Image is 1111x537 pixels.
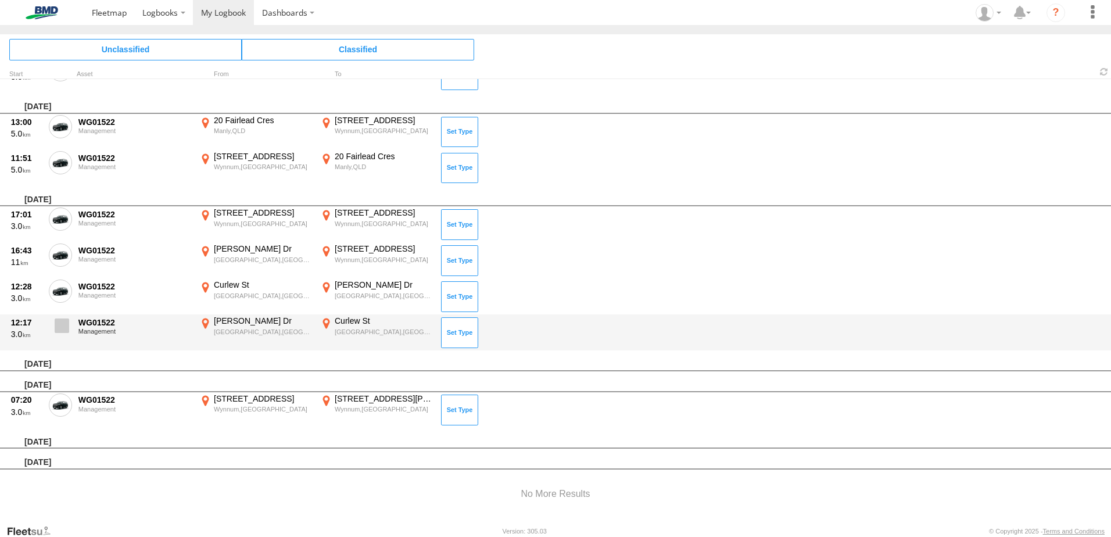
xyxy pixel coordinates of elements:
div: 5.0 [11,128,42,139]
div: 3.0 [11,221,42,231]
i: ? [1047,3,1065,22]
label: Click to View Event Location [198,207,314,241]
label: Click to View Event Location [318,280,435,313]
div: 12:17 [11,317,42,328]
div: Management [78,256,191,263]
div: [GEOGRAPHIC_DATA],[GEOGRAPHIC_DATA] [214,328,312,336]
div: 11:51 [11,153,42,163]
img: bmd-logo.svg [12,6,72,19]
div: Asten Pickard [972,4,1005,22]
div: Management [78,163,191,170]
label: Click to View Event Location [198,244,314,277]
div: 07:20 [11,395,42,405]
div: Management [78,127,191,134]
div: © Copyright 2025 - [989,528,1105,535]
div: Wynnum,[GEOGRAPHIC_DATA] [214,405,312,413]
div: Wynnum,[GEOGRAPHIC_DATA] [335,405,433,413]
div: Manly,QLD [214,127,312,135]
div: 3.0 [11,407,42,417]
div: Curlew St [335,316,433,326]
div: WG01522 [78,281,191,292]
div: [PERSON_NAME] Dr [214,244,312,254]
div: From [198,71,314,77]
div: 12:28 [11,281,42,292]
div: 11 [11,257,42,267]
label: Click to View Event Location [318,207,435,241]
div: WG01522 [78,317,191,328]
label: Click to View Event Location [318,393,435,427]
div: Wynnum,[GEOGRAPHIC_DATA] [335,220,433,228]
div: [STREET_ADDRESS] [335,207,433,218]
div: 20 Fairlead Cres [335,151,433,162]
div: WG01522 [78,153,191,163]
div: 17:01 [11,209,42,220]
div: 16:43 [11,245,42,256]
label: Click to View Event Location [198,151,314,185]
div: Wynnum,[GEOGRAPHIC_DATA] [335,127,433,135]
span: Refresh [1097,66,1111,77]
a: Terms and Conditions [1043,528,1105,535]
div: Wynnum,[GEOGRAPHIC_DATA] [335,256,433,264]
div: [STREET_ADDRESS] [335,115,433,126]
label: Click to View Event Location [318,115,435,149]
div: Management [78,220,191,227]
div: 13:00 [11,117,42,127]
div: [STREET_ADDRESS][PERSON_NAME] [335,393,433,404]
div: To [318,71,435,77]
div: Asset [77,71,193,77]
div: 3.0 [11,293,42,303]
div: [STREET_ADDRESS] [335,244,433,254]
div: Version: 305.03 [503,528,547,535]
div: 5.0 [11,164,42,175]
button: Click to Set [441,245,478,275]
div: [GEOGRAPHIC_DATA],[GEOGRAPHIC_DATA] [335,328,433,336]
div: Management [78,406,191,413]
div: [GEOGRAPHIC_DATA],[GEOGRAPHIC_DATA] [214,292,312,300]
label: Click to View Event Location [318,244,435,277]
label: Click to View Event Location [198,316,314,349]
div: 3.0 [11,329,42,339]
div: WG01522 [78,117,191,127]
div: WG01522 [78,245,191,256]
span: Click to view Unclassified Trips [9,39,242,60]
div: [STREET_ADDRESS] [214,151,312,162]
button: Click to Set [441,153,478,183]
label: Click to View Event Location [318,151,435,185]
div: [GEOGRAPHIC_DATA],[GEOGRAPHIC_DATA] [214,256,312,264]
div: Management [78,328,191,335]
div: Management [78,292,191,299]
div: [STREET_ADDRESS] [214,393,312,404]
div: [STREET_ADDRESS] [214,207,312,218]
div: [GEOGRAPHIC_DATA],[GEOGRAPHIC_DATA] [335,292,433,300]
button: Click to Set [441,317,478,348]
label: Click to View Event Location [198,280,314,313]
a: Visit our Website [6,525,60,537]
div: Wynnum,[GEOGRAPHIC_DATA] [214,163,312,171]
div: Wynnum,[GEOGRAPHIC_DATA] [214,220,312,228]
div: Manly,QLD [335,163,433,171]
div: [PERSON_NAME] Dr [335,280,433,290]
label: Click to View Event Location [318,316,435,349]
div: 20 Fairlead Cres [214,115,312,126]
label: Click to View Event Location [198,393,314,427]
span: Click to view Classified Trips [242,39,474,60]
button: Click to Set [441,395,478,425]
div: WG01522 [78,395,191,405]
button: Click to Set [441,117,478,147]
label: Click to View Event Location [198,115,314,149]
div: Curlew St [214,280,312,290]
button: Click to Set [441,281,478,312]
div: Click to Sort [9,71,44,77]
button: Click to Set [441,209,478,239]
div: [PERSON_NAME] Dr [214,316,312,326]
div: WG01522 [78,209,191,220]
